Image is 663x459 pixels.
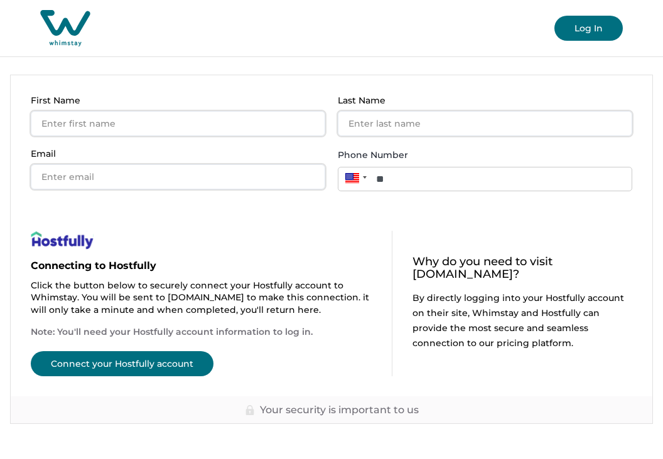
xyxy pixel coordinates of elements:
p: Why do you need to visit [DOMAIN_NAME]? [412,256,632,280]
p: Note: You'll need your Hostfully account information to log in. [31,326,372,339]
p: Last Name [338,95,625,106]
input: Enter last name [338,111,632,136]
p: First Name [31,95,318,106]
div: United States: + 1 [338,167,370,189]
input: Enter email [31,164,325,189]
button: Connect your Hostfully account [31,351,213,376]
label: Phone Number [338,149,625,162]
input: Enter first name [31,111,325,136]
button: Log In [554,16,623,41]
img: help-page-image [31,231,94,250]
p: Click the button below to securely connect your Hostfully account to Whimstay. You will be sent t... [31,280,372,317]
p: Connecting to Hostfully [31,260,372,272]
img: Whimstay Host [40,10,90,46]
p: By directly logging into your Hostfully account on their site, Whimstay and Hostfully can provide... [412,290,632,351]
p: Email [31,149,318,159]
p: Your security is important to us [260,404,419,416]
